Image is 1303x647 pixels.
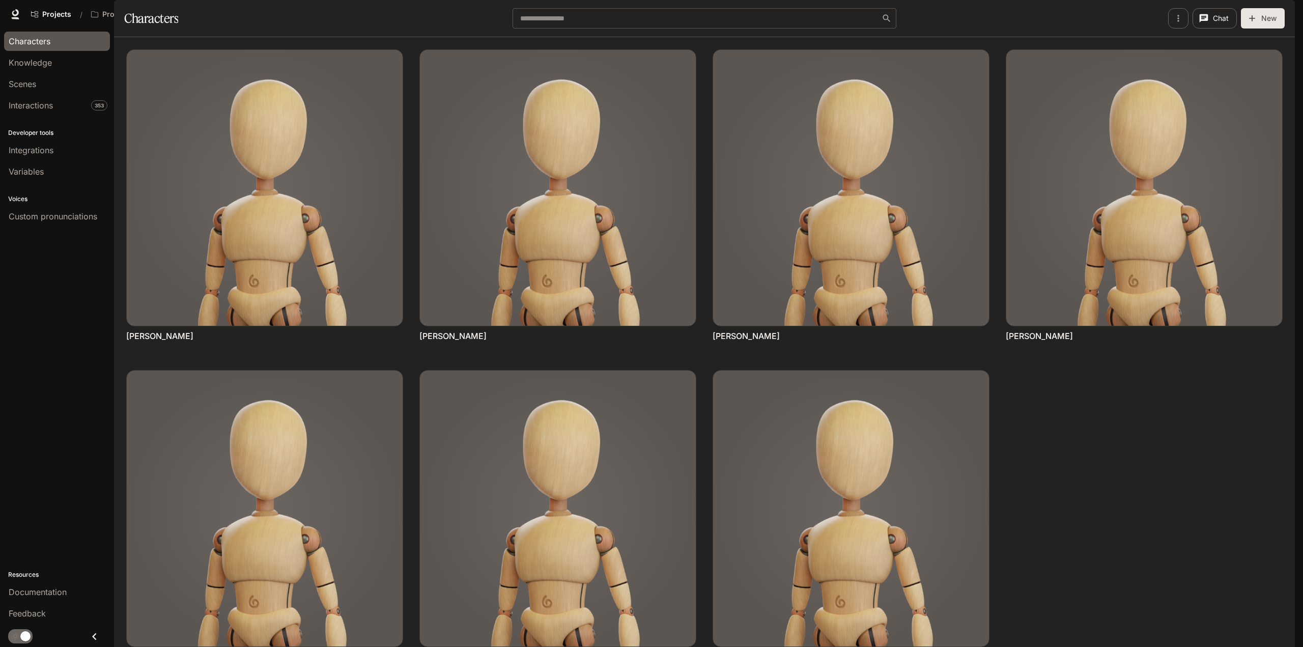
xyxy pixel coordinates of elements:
img: Harper Lui [420,50,696,326]
img: Paul Jenkins [1006,50,1282,326]
button: Open workspace menu [87,4,175,24]
p: Project Atlas (NBCU) Multi-Agent [102,10,159,19]
a: Go to projects [26,4,76,24]
img: Viv Rosario [713,371,989,646]
button: New [1241,8,1285,29]
h1: Characters [124,8,178,29]
button: Chat [1193,8,1237,29]
a: [PERSON_NAME] [126,330,193,342]
img: The Naked Cowboy [127,371,403,646]
span: Projects [42,10,71,19]
a: [PERSON_NAME] [713,330,780,342]
img: V3 Beta Voice Testing [420,371,696,646]
img: Paige Mancini [713,50,989,326]
img: Christopher Mitchell [127,50,403,326]
a: [PERSON_NAME] [1006,330,1073,342]
a: [PERSON_NAME] [419,330,487,342]
div: / [76,9,87,20]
